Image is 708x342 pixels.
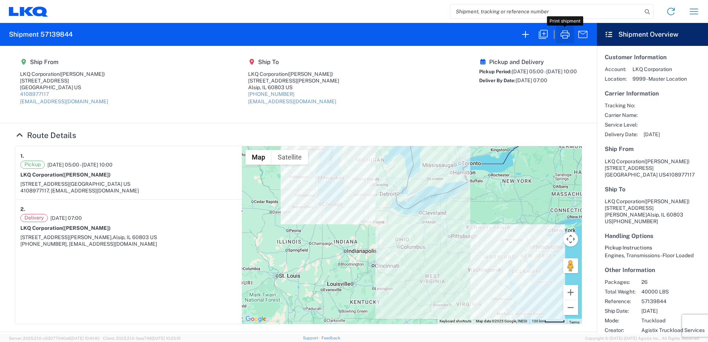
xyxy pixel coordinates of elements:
[641,288,705,295] span: 40000 LBS
[20,84,108,91] div: [GEOGRAPHIC_DATA] US
[666,172,695,178] span: 4108977117
[113,234,157,240] span: Alsip, IL 60803 US
[569,320,580,324] a: Terms
[62,225,111,231] span: ([PERSON_NAME])
[605,102,638,109] span: Tracking No:
[479,58,577,66] h5: Pickup and Delivery
[563,258,578,273] button: Drag Pegman onto the map to open Street View
[60,71,105,77] span: ([PERSON_NAME])
[632,66,687,73] span: LKQ Corporation
[479,69,512,74] span: Pickup Period:
[605,165,654,171] span: [STREET_ADDRESS]
[605,76,627,82] span: Location:
[563,285,578,300] button: Zoom in
[62,172,111,178] span: ([PERSON_NAME])
[605,232,700,239] h5: Handling Options
[246,150,271,165] button: Show street map
[71,336,100,341] span: [DATE] 10:41:40
[632,76,687,82] span: 9999 - Master Location
[605,308,635,314] span: Ship Date:
[605,298,635,305] span: Reference:
[20,234,113,240] span: [STREET_ADDRESS][PERSON_NAME],
[20,161,45,169] span: Pickup
[20,71,108,77] div: LKQ Corporation
[20,77,108,84] div: [STREET_ADDRESS]
[612,218,658,224] span: [PHONE_NUMBER]
[244,314,268,324] img: Google
[516,77,547,83] span: [DATE] 07:00
[20,98,108,104] a: [EMAIL_ADDRESS][DOMAIN_NAME]
[605,90,700,97] h5: Carrier Information
[152,336,181,341] span: [DATE] 10:25:10
[605,158,700,178] address: [GEOGRAPHIC_DATA] US
[605,279,635,285] span: Packages:
[641,298,705,305] span: 57139844
[641,279,705,285] span: 26
[248,91,294,97] a: [PHONE_NUMBER]
[530,319,567,324] button: Map Scale: 100 km per 51 pixels
[605,112,638,118] span: Carrier Name:
[20,58,108,66] h5: Ship From
[597,23,708,46] header: Shipment Overview
[20,181,69,187] span: [STREET_ADDRESS]
[248,84,339,91] div: Alsip, IL 60803 US
[248,58,339,66] h5: Ship To
[47,161,113,168] span: [DATE] 05:00 - [DATE] 10:00
[605,131,638,138] span: Delivery Date:
[9,336,100,341] span: Server: 2025.21.0-c63077040a8
[641,317,705,324] span: Truckload
[20,205,25,214] strong: 2.
[244,314,268,324] a: Open this area in Google Maps (opens a new window)
[605,54,700,61] h5: Customer Information
[248,77,339,84] div: [STREET_ADDRESS][PERSON_NAME]
[512,68,577,74] span: [DATE] 05:00 - [DATE] 10:00
[440,319,471,324] button: Keyboard shortcuts
[605,245,700,251] h6: Pickup Instructions
[321,336,340,340] a: Feedback
[20,91,49,97] a: 4108977117
[20,214,48,222] span: Delivery
[585,335,699,342] span: Copyright © [DATE]-[DATE] Agistix Inc., All Rights Reserved
[605,145,700,152] h5: Ship From
[271,150,308,165] button: Show satellite imagery
[644,131,660,138] span: [DATE]
[288,71,333,77] span: ([PERSON_NAME])
[20,187,237,194] div: 4108977117, [EMAIL_ADDRESS][DOMAIN_NAME]
[69,181,130,187] span: [GEOGRAPHIC_DATA] US
[605,288,635,295] span: Total Weight:
[605,252,700,259] div: Engines, Transmissions - Floor Loaded
[605,66,627,73] span: Account:
[303,336,321,340] a: Support
[20,241,237,247] div: [PHONE_NUMBER], [EMAIL_ADDRESS][DOMAIN_NAME]
[641,308,705,314] span: [DATE]
[563,300,578,315] button: Zoom out
[605,198,700,225] address: Alsip, IL 60803 US
[605,121,638,128] span: Service Level:
[248,98,336,104] a: [EMAIL_ADDRESS][DOMAIN_NAME]
[644,158,689,164] span: ([PERSON_NAME])
[532,319,544,323] span: 100 km
[9,30,73,39] h2: Shipment 57139844
[479,78,516,83] span: Deliver By Date:
[20,225,111,231] strong: LKQ Corporation
[605,186,700,193] h5: Ship To
[605,317,635,324] span: Mode:
[641,327,705,333] span: Agistix Truckload Services
[563,232,578,247] button: Map camera controls
[644,198,689,204] span: ([PERSON_NAME])
[476,319,527,323] span: Map data ©2025 Google, INEGI
[20,172,111,178] strong: LKQ Corporation
[15,131,76,140] a: Hide Details
[605,158,644,164] span: LKQ Corporation
[103,336,181,341] span: Client: 2025.21.0-faee749
[605,198,689,218] span: LKQ Corporation [STREET_ADDRESS][PERSON_NAME]
[605,327,635,333] span: Creator:
[50,215,82,221] span: [DATE] 07:00
[248,71,339,77] div: LKQ Corporation
[450,4,642,19] input: Shipment, tracking or reference number
[20,151,24,161] strong: 1.
[605,266,700,274] h5: Other Information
